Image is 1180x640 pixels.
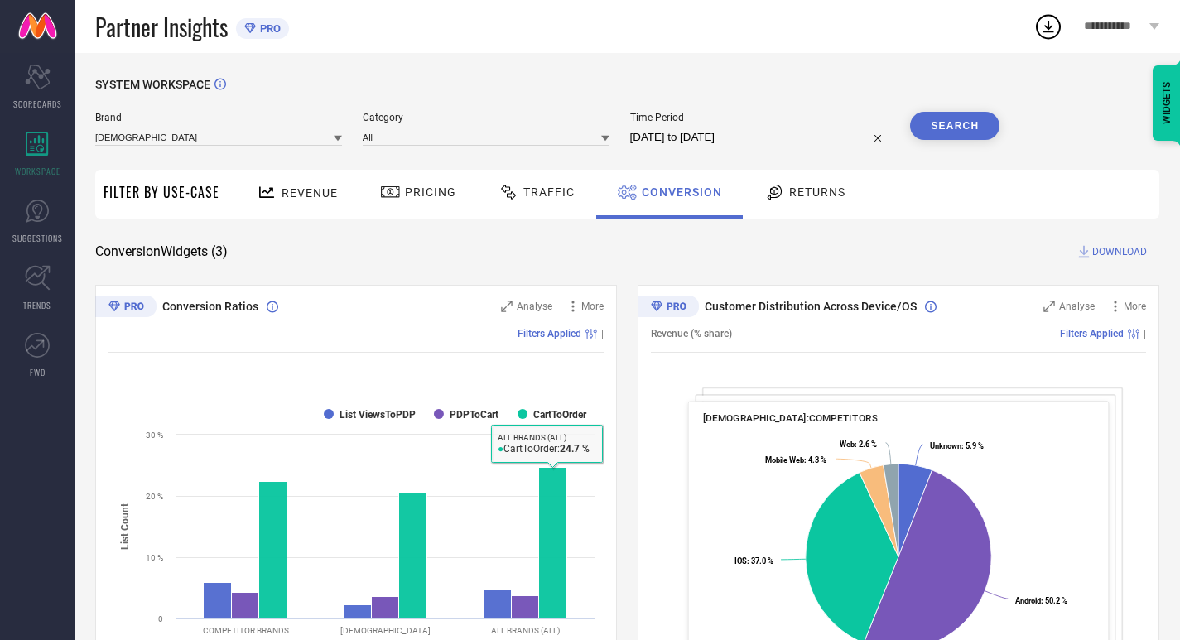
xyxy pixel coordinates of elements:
tspan: Mobile Web [765,455,804,464]
tspan: Unknown [930,441,961,450]
text: : 50.2 % [1015,596,1067,605]
text: PDPToCart [450,409,498,421]
input: Select time period [630,128,890,147]
div: Premium [638,296,699,320]
text: : 4.3 % [765,455,826,464]
span: More [581,301,604,312]
span: Revenue [282,186,338,200]
text: ALL BRANDS (ALL) [491,626,560,635]
div: Open download list [1033,12,1063,41]
span: Returns [789,185,845,199]
span: Analyse [1059,301,1095,312]
span: FWD [30,366,46,378]
span: Conversion Ratios [162,300,258,313]
span: Filters Applied [1060,328,1124,339]
span: Pricing [405,185,456,199]
text: List ViewsToPDP [340,409,416,421]
span: SYSTEM WORKSPACE [95,78,210,91]
text: : 2.6 % [840,440,877,449]
span: Category [363,112,609,123]
tspan: List Count [119,503,131,550]
span: Customer Distribution Across Device/OS [705,300,917,313]
span: PRO [256,22,281,35]
tspan: Web [840,440,855,449]
span: DOWNLOAD [1092,243,1147,260]
span: Analyse [517,301,552,312]
span: [DEMOGRAPHIC_DATA]:COMPETITORS [703,412,878,424]
span: Partner Insights [95,10,228,44]
tspan: IOS [734,556,747,565]
text: 0 [158,614,163,623]
span: Conversion Widgets ( 3 ) [95,243,228,260]
span: Brand [95,112,342,123]
text: 10 % [146,553,163,562]
span: Traffic [523,185,575,199]
tspan: Android [1015,596,1041,605]
svg: Zoom [1043,301,1055,312]
span: Conversion [642,185,722,199]
span: TRENDS [23,299,51,311]
span: Filter By Use-Case [104,182,219,202]
svg: Zoom [501,301,513,312]
span: SUGGESTIONS [12,232,63,244]
text: 30 % [146,431,163,440]
span: Revenue (% share) [651,328,732,339]
div: Premium [95,296,157,320]
span: Filters Applied [518,328,581,339]
span: More [1124,301,1146,312]
text: [DEMOGRAPHIC_DATA] [340,626,431,635]
span: SCORECARDS [13,98,62,110]
text: COMPETITOR BRANDS [203,626,289,635]
text: : 37.0 % [734,556,773,565]
text: : 5.9 % [930,441,984,450]
span: | [1144,328,1146,339]
text: CartToOrder [533,409,587,421]
button: Search [910,112,999,140]
span: Time Period [630,112,890,123]
span: WORKSPACE [15,165,60,177]
text: 20 % [146,492,163,501]
span: | [601,328,604,339]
